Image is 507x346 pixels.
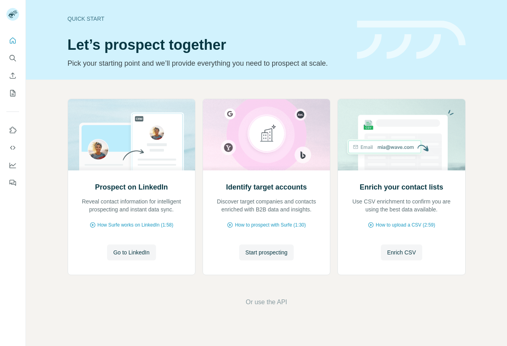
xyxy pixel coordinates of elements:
img: Enrich your contact lists [337,99,465,170]
button: Dashboard [6,158,19,172]
button: Or use the API [246,297,287,307]
button: Use Surfe on LinkedIn [6,123,19,137]
span: How Surfe works on LinkedIn (1:58) [97,221,174,229]
p: Discover target companies and contacts enriched with B2B data and insights. [211,197,322,213]
div: Quick start [68,15,347,23]
button: Search [6,51,19,65]
p: Pick your starting point and we’ll provide everything you need to prospect at scale. [68,58,347,69]
span: How to prospect with Surfe (1:30) [235,221,306,229]
button: Use Surfe API [6,141,19,155]
p: Use CSV enrichment to confirm you are using the best data available. [346,197,457,213]
p: Reveal contact information for intelligent prospecting and instant data sync. [76,197,187,213]
button: Enrich CSV [381,244,422,260]
span: Start prospecting [246,248,288,256]
h2: Enrich your contact lists [360,182,443,193]
button: Enrich CSV [6,68,19,83]
button: Feedback [6,176,19,190]
span: How to upload a CSV (2:59) [376,221,435,229]
button: My lists [6,86,19,100]
button: Start prospecting [239,244,294,260]
h2: Identify target accounts [226,182,307,193]
img: banner [357,21,466,59]
button: Quick start [6,33,19,48]
span: Enrich CSV [387,248,416,256]
button: Go to LinkedIn [107,244,156,260]
img: Prospect on LinkedIn [68,99,195,170]
h2: Prospect on LinkedIn [95,182,168,193]
h1: Let’s prospect together [68,37,347,53]
img: Identify target accounts [203,99,330,170]
span: Go to LinkedIn [113,248,150,256]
